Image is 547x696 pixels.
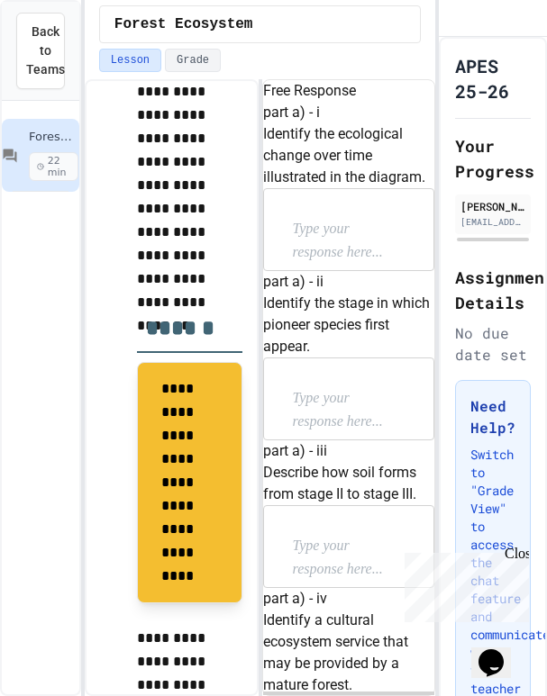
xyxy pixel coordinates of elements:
h6: part a) - iv [263,588,435,610]
iframe: chat widget [471,624,529,678]
h3: Need Help? [470,395,515,438]
p: Identify the ecological change over time illustrated in the diagram. [263,123,435,188]
p: Identify a cultural ecosystem service that may be provided by a mature forest. [263,610,435,696]
p: Describe how soil forms from stage II to stage III. [263,462,435,505]
iframe: chat widget [397,546,529,622]
button: Lesson [99,49,161,72]
span: 22 min [29,152,78,181]
h6: Free Response [263,80,435,102]
div: Chat with us now!Close [7,7,124,114]
h1: APES 25-26 [455,53,531,104]
span: Forest Ecosystem [29,130,76,145]
span: Back to Teams [26,23,65,79]
button: Back to Teams [16,13,65,89]
h6: part a) - i [263,102,435,123]
h6: part a) - ii [263,271,435,293]
div: No due date set [455,322,531,366]
div: [PERSON_NAME] [460,198,525,214]
p: Identify the stage in which pioneer species first appear. [263,293,435,357]
span: Forest Ecosystem [114,14,253,35]
button: Grade [165,49,221,72]
h2: Your Progress [455,133,531,184]
h6: part a) - iii [263,440,435,462]
h2: Assignment Details [455,265,531,315]
div: [EMAIL_ADDRESS][DOMAIN_NAME] [460,215,525,229]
